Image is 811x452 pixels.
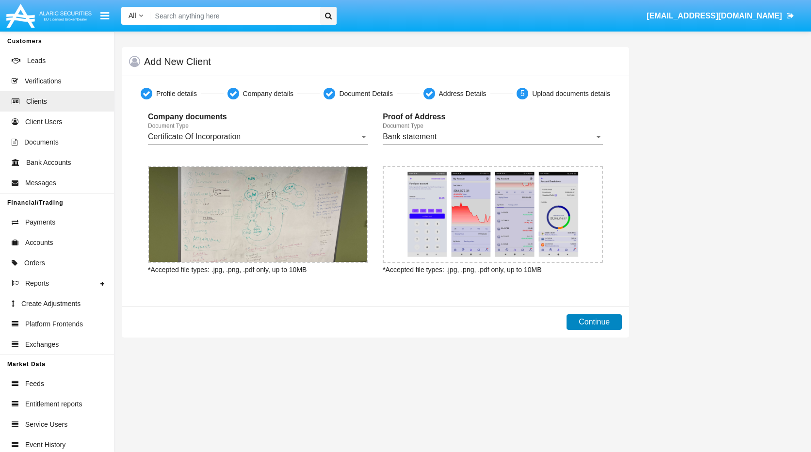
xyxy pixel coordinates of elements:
[26,97,47,107] span: Clients
[144,58,211,65] h5: Add New Client
[24,137,59,147] span: Documents
[5,1,93,30] img: Logo image
[25,278,49,289] span: Reports
[439,89,487,99] div: Address Details
[647,12,782,20] span: [EMAIL_ADDRESS][DOMAIN_NAME]
[25,217,55,227] span: Payments
[383,132,437,141] span: Bank statement
[26,158,71,168] span: Bank Accounts
[121,11,150,21] a: All
[25,319,83,329] span: Platform Frontends
[150,7,317,25] input: Search
[156,89,197,99] div: Profile details
[383,111,603,123] p: Proof of Address
[25,339,59,350] span: Exchanges
[21,299,81,309] span: Create Adjustments
[25,440,65,450] span: Event History
[339,89,393,99] div: Document Details
[148,111,368,123] p: Company documents
[532,89,610,99] div: Upload documents details
[24,258,45,268] span: Orders
[520,89,525,97] span: 5
[25,238,53,248] span: Accounts
[25,117,62,127] span: Client Users
[25,379,44,389] span: Feeds
[25,178,56,188] span: Messages
[148,132,241,141] span: Certificate Of Incorporation
[567,314,622,330] button: Continue
[27,56,46,66] span: Leads
[129,12,136,19] span: All
[25,420,67,430] span: Service Users
[243,89,293,99] div: Company details
[642,2,799,30] a: [EMAIL_ADDRESS][DOMAIN_NAME]
[383,265,603,275] p: *Accepted file types: .jpg, .png, .pdf only, up to 10MB
[25,399,82,409] span: Entitlement reports
[148,265,368,275] p: *Accepted file types: .jpg, .png, .pdf only, up to 10MB
[25,76,61,86] span: Verifications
